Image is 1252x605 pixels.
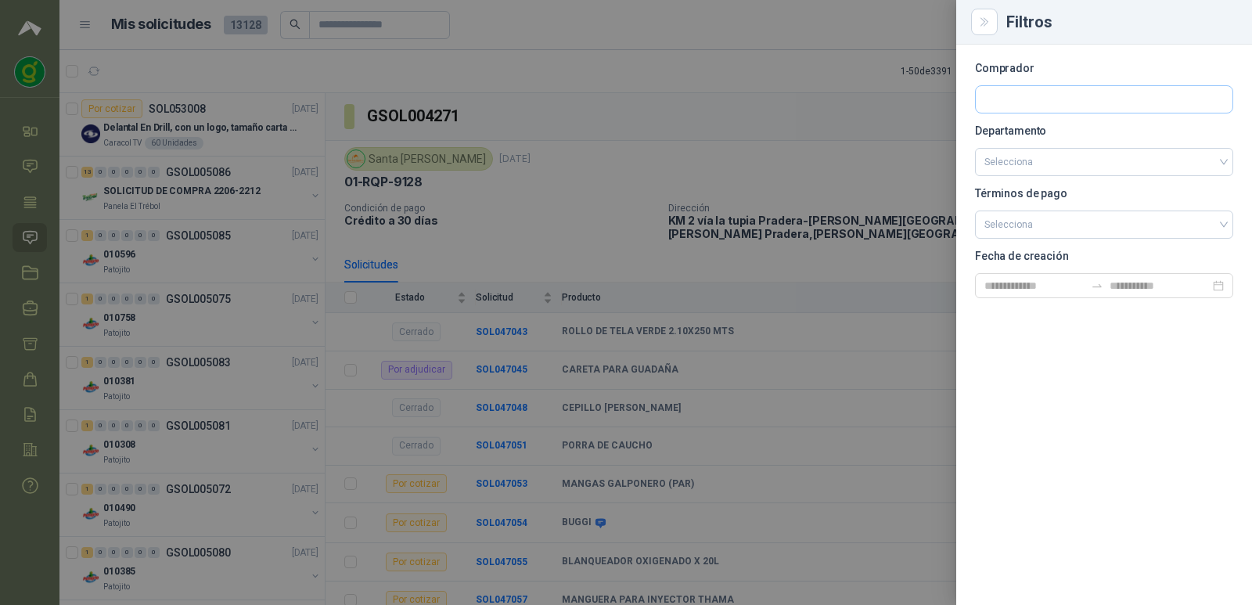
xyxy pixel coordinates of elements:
[975,189,1233,198] p: Términos de pago
[975,126,1233,135] p: Departamento
[1091,279,1103,292] span: swap-right
[975,251,1233,261] p: Fecha de creación
[1091,279,1103,292] span: to
[975,63,1233,73] p: Comprador
[1006,14,1233,30] div: Filtros
[975,13,994,31] button: Close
